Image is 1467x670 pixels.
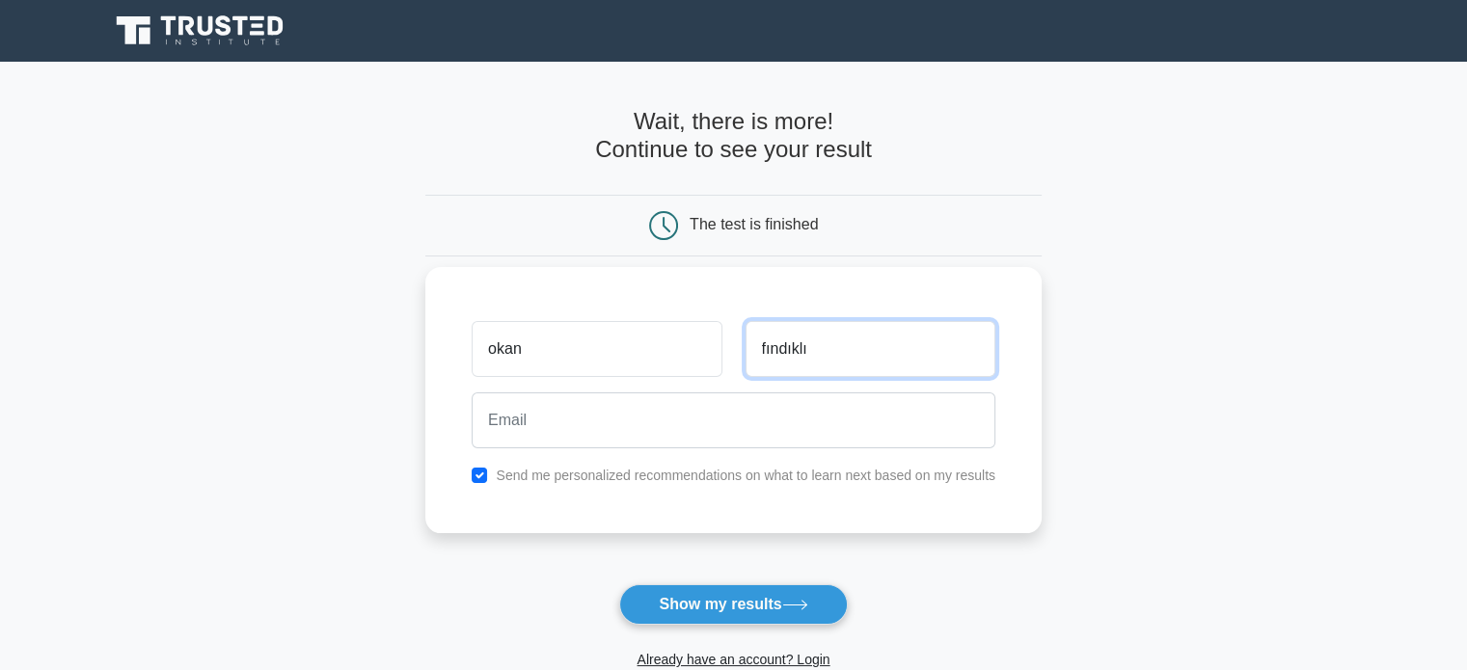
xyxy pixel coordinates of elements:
a: Already have an account? Login [637,652,829,667]
button: Show my results [619,584,847,625]
label: Send me personalized recommendations on what to learn next based on my results [496,468,995,483]
input: Last name [746,321,995,377]
input: First name [472,321,721,377]
input: Email [472,392,995,448]
div: The test is finished [690,216,818,232]
h4: Wait, there is more! Continue to see your result [425,108,1042,164]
